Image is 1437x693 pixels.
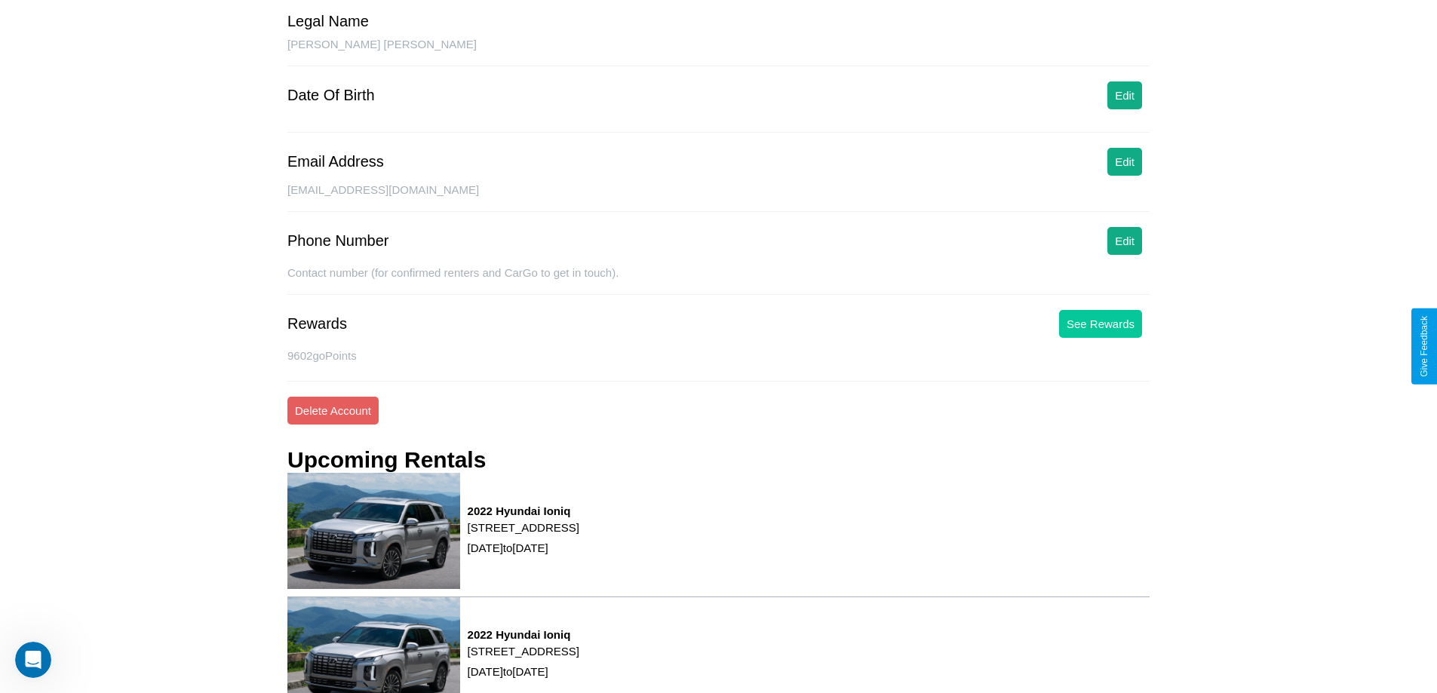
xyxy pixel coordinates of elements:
[287,315,347,333] div: Rewards
[287,13,369,30] div: Legal Name
[1107,148,1142,176] button: Edit
[468,641,579,661] p: [STREET_ADDRESS]
[1107,81,1142,109] button: Edit
[287,183,1150,212] div: [EMAIL_ADDRESS][DOMAIN_NAME]
[287,397,379,425] button: Delete Account
[287,345,1150,366] p: 9602 goPoints
[287,153,384,170] div: Email Address
[287,87,375,104] div: Date Of Birth
[287,473,460,589] img: rental
[468,504,579,517] h3: 2022 Hyundai Ioniq
[287,38,1150,66] div: [PERSON_NAME] [PERSON_NAME]
[468,517,579,538] p: [STREET_ADDRESS]
[468,538,579,558] p: [DATE] to [DATE]
[1419,316,1429,377] div: Give Feedback
[468,661,579,682] p: [DATE] to [DATE]
[287,447,486,473] h3: Upcoming Rentals
[1059,310,1142,338] button: See Rewards
[15,642,51,678] iframe: Intercom live chat
[468,628,579,641] h3: 2022 Hyundai Ioniq
[287,232,389,250] div: Phone Number
[287,266,1150,295] div: Contact number (for confirmed renters and CarGo to get in touch).
[1107,227,1142,255] button: Edit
